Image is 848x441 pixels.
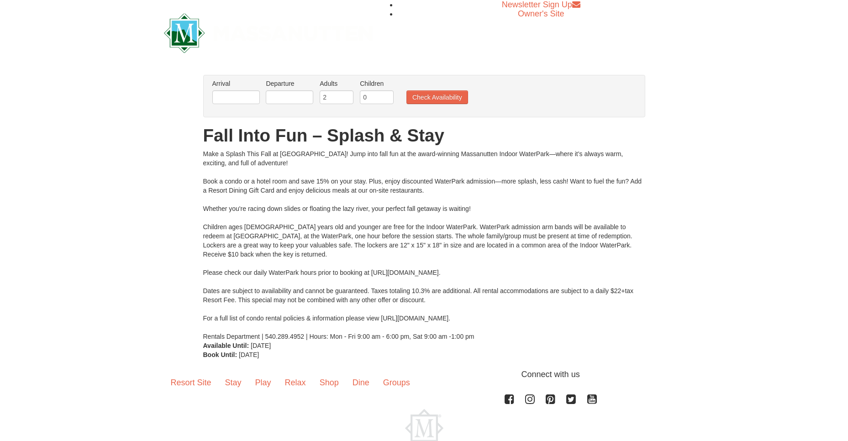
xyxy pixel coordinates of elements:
a: Groups [376,368,417,397]
h1: Fall Into Fun – Splash & Stay [203,126,645,145]
a: Play [248,368,278,397]
a: Stay [218,368,248,397]
label: Adults [320,79,353,88]
a: Resort Site [164,368,218,397]
span: [DATE] [251,342,271,349]
button: Check Availability [406,90,468,104]
a: Relax [278,368,313,397]
p: Connect with us [164,368,685,381]
a: Owner's Site [518,9,564,18]
img: Massanutten Resort Logo [164,13,373,53]
a: Massanutten Resort [164,21,373,42]
strong: Book Until: [203,351,237,358]
label: Arrival [212,79,260,88]
a: Dine [346,368,376,397]
div: Make a Splash This Fall at [GEOGRAPHIC_DATA]! Jump into fall fun at the award-winning Massanutten... [203,149,645,341]
label: Children [360,79,394,88]
span: [DATE] [239,351,259,358]
strong: Available Until: [203,342,249,349]
label: Departure [266,79,313,88]
a: Shop [313,368,346,397]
